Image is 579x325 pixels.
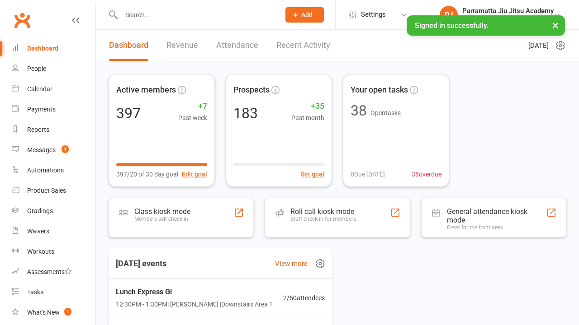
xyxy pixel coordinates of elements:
[370,109,401,116] span: Open tasks
[12,59,95,79] a: People
[290,216,356,222] div: Staff check-in for members
[27,106,56,113] div: Payments
[27,65,46,72] div: People
[291,113,324,123] span: Past month
[290,207,356,216] div: Roll call kiosk mode
[283,293,325,303] span: 2 / 50 attendees
[11,9,33,32] a: Clubworx
[116,106,141,121] div: 397
[116,286,273,298] span: Lunch Express Gi
[12,99,95,120] a: Payments
[447,224,546,231] div: Great for the front desk
[27,268,72,275] div: Assessments
[285,7,324,23] button: Add
[27,288,43,296] div: Tasks
[12,262,95,282] a: Assessments
[62,145,69,153] span: 1
[12,221,95,241] a: Waivers
[415,21,489,30] span: Signed in successfully.
[301,169,324,179] button: Set goal
[351,103,367,118] div: 38
[116,169,178,179] span: 397/20 of 30 day goal
[412,169,441,179] span: 38 overdue
[12,120,95,140] a: Reports
[275,258,308,269] a: View more
[12,302,95,323] a: What's New1
[12,241,95,262] a: Workouts
[116,299,273,309] span: 12:30PM - 1:30PM | [PERSON_NAME] | Downstairs Area 1
[361,5,386,25] span: Settings
[462,7,554,15] div: Parramatta Jiu Jitsu Academy
[178,113,207,123] span: Past week
[119,9,274,21] input: Search...
[547,15,564,35] button: ×
[12,201,95,221] a: Gradings
[12,160,95,181] a: Automations
[166,30,198,61] a: Revenue
[64,308,71,316] span: 1
[27,207,53,214] div: Gradings
[109,30,148,61] a: Dashboard
[27,45,58,52] div: Dashboard
[27,85,52,93] div: Calendar
[12,79,95,99] a: Calendar
[27,227,49,235] div: Waivers
[12,181,95,201] a: Product Sales
[182,169,207,179] button: Edit goal
[12,38,95,59] a: Dashboard
[447,207,546,224] div: General attendance kiosk mode
[178,100,207,113] span: +7
[116,84,176,97] span: Active members
[134,216,190,222] div: Members self check-in
[233,84,270,97] span: Prospects
[351,84,408,97] span: Your open tasks
[12,282,95,302] a: Tasks
[27,126,49,133] div: Reports
[109,255,174,272] h3: [DATE] events
[233,106,258,121] div: 183
[216,30,258,61] a: Attendance
[301,11,313,19] span: Add
[134,207,190,216] div: Class kiosk mode
[351,169,385,179] span: 0 Due [DATE]
[27,167,64,174] div: Automations
[12,140,95,160] a: Messages 1
[440,6,458,24] div: PJ
[27,248,54,255] div: Workouts
[291,100,324,113] span: +35
[27,187,66,194] div: Product Sales
[276,30,330,61] a: Recent Activity
[528,40,549,51] span: [DATE]
[462,15,554,23] div: Parramatta Jiu Jitsu Academy
[27,146,56,153] div: Messages
[27,309,60,316] div: What's New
